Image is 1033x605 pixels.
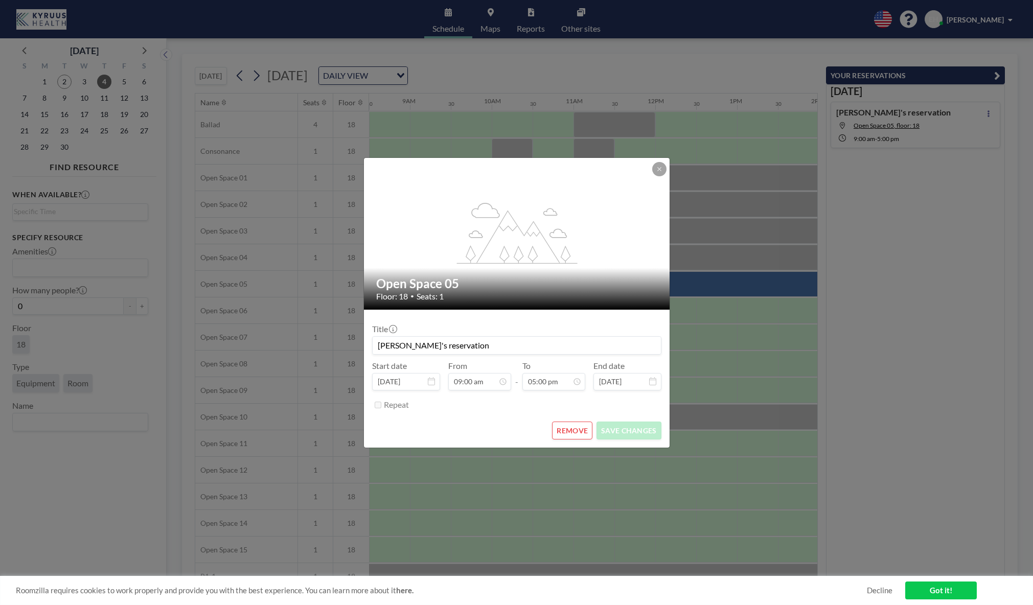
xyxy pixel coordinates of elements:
[372,361,407,371] label: Start date
[376,291,408,301] span: Floor: 18
[373,337,661,354] input: (No title)
[522,361,531,371] label: To
[417,291,444,301] span: Seats: 1
[410,292,414,300] span: •
[448,361,467,371] label: From
[867,586,892,595] a: Decline
[384,400,409,410] label: Repeat
[596,422,661,439] button: SAVE CHANGES
[515,364,518,387] span: -
[376,276,658,291] h2: Open Space 05
[372,324,396,334] label: Title
[456,202,577,263] g: flex-grow: 1.2;
[552,422,592,439] button: REMOVE
[16,586,867,595] span: Roomzilla requires cookies to work properly and provide you with the best experience. You can lea...
[905,581,977,599] a: Got it!
[593,361,625,371] label: End date
[396,586,414,595] a: here.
